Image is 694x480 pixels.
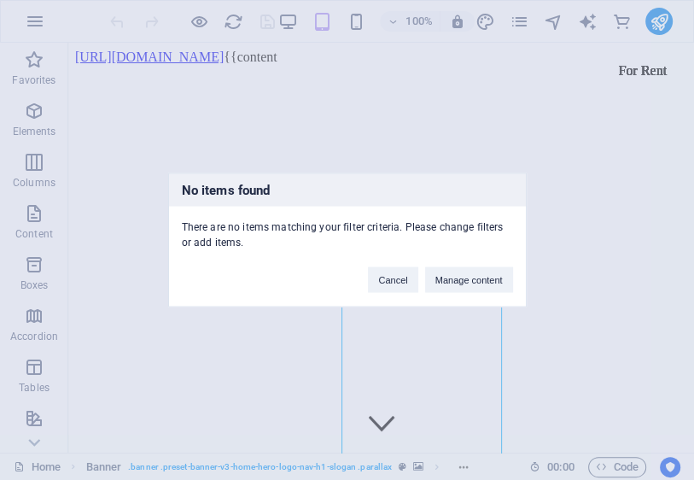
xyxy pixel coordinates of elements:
button: Manage content [425,267,513,293]
button: Cancel [368,267,417,293]
div: There are no items matching your filter criteria. Please change filters or add items. [169,207,526,250]
a: [URL][DOMAIN_NAME] [7,7,155,21]
h3: No items found [169,174,526,207]
div: For Rent [537,14,612,43]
